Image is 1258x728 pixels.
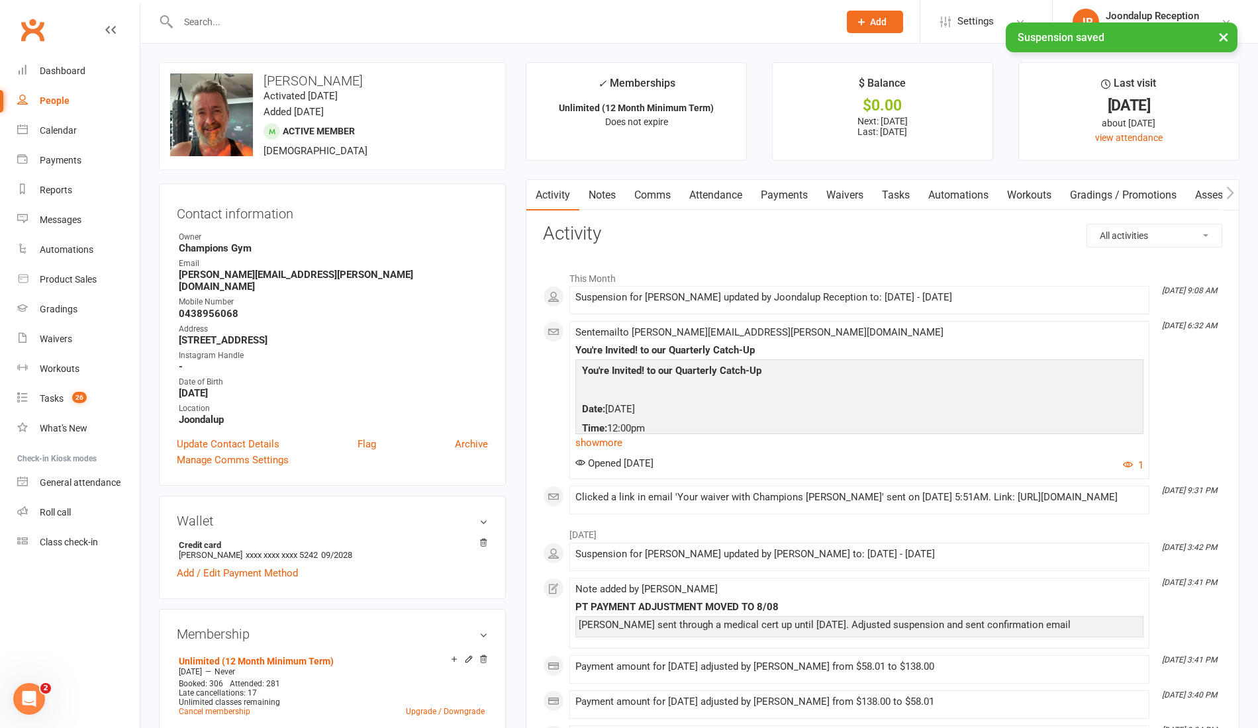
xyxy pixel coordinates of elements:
[17,56,140,86] a: Dashboard
[575,602,1143,613] div: PT PAYMENT ADJUSTMENT MOVED TO 8/08
[40,537,98,547] div: Class check-in
[1031,116,1227,130] div: about [DATE]
[17,354,140,384] a: Workouts
[177,514,488,528] h3: Wallet
[1162,655,1217,664] i: [DATE] 3:41 PM
[177,201,488,221] h3: Contact information
[543,224,1222,244] h3: Activity
[598,75,675,99] div: Memberships
[455,436,488,452] a: Archive
[17,175,140,205] a: Reports
[680,180,751,210] a: Attendance
[575,345,1143,356] div: You're Invited! to our Quarterly Catch-Up
[40,274,97,285] div: Product Sales
[72,392,87,403] span: 26
[40,125,77,136] div: Calendar
[170,73,495,88] h3: [PERSON_NAME]
[174,13,830,31] input: Search...
[575,457,653,469] span: Opened [DATE]
[17,384,140,414] a: Tasks 26
[13,683,45,715] iframe: Intercom live chat
[579,619,1140,631] div: [PERSON_NAME] sent through a medical cert up until [DATE]. Adjusted suspension and sent confirmat...
[179,308,488,320] strong: 0438956068
[179,242,488,254] strong: Champions Gym
[1073,9,1099,35] div: JR
[40,363,79,374] div: Workouts
[40,334,72,344] div: Waivers
[179,387,488,399] strong: [DATE]
[526,180,579,210] a: Activity
[582,422,607,434] span: Time:
[575,549,1143,560] div: Suspension for [PERSON_NAME] updated by [PERSON_NAME] to: [DATE] - [DATE]
[215,667,235,676] span: Never
[177,565,298,581] a: Add / Edit Payment Method
[179,257,488,270] div: Email
[17,205,140,235] a: Messages
[264,145,367,157] span: [DEMOGRAPHIC_DATA]
[40,423,87,433] div: What's New
[1162,486,1217,495] i: [DATE] 9:31 PM
[179,540,481,550] strong: Credit card
[1095,132,1163,143] a: view attendance
[575,661,1143,672] div: Payment amount for [DATE] adjusted by [PERSON_NAME] from $58.01 to $138.00
[582,365,761,377] span: You're Invited! to our Quarterly Catch-Up
[598,77,606,90] i: ✓
[40,507,71,518] div: Roll call
[817,180,873,210] a: Waivers
[625,180,680,210] a: Comms
[406,707,485,716] a: Upgrade / Downgrade
[870,17,887,27] span: Add
[17,116,140,146] a: Calendar
[179,269,488,293] strong: [PERSON_NAME][EMAIL_ADDRESS][PERSON_NAME][DOMAIN_NAME]
[847,11,903,33] button: Add
[543,521,1222,542] li: [DATE]
[17,86,140,116] a: People
[40,683,51,694] span: 2
[579,420,1140,439] p: 12:00pm
[40,477,121,488] div: General attendance
[1162,578,1217,587] i: [DATE] 3:41 PM
[1212,23,1235,51] button: ×
[579,401,1140,420] p: [DATE]
[177,452,289,468] a: Manage Comms Settings
[179,361,488,373] strong: -
[17,265,140,295] a: Product Sales
[40,95,70,106] div: People
[179,376,488,388] div: Date of Birth
[246,550,318,560] span: xxxx xxxx xxxx 5242
[17,498,140,527] a: Roll call
[859,75,906,99] div: $ Balance
[264,90,338,102] time: Activated [DATE]
[179,349,488,362] div: Instagram Handle
[873,180,919,210] a: Tasks
[785,116,981,137] p: Next: [DATE] Last: [DATE]
[170,73,253,156] img: image1649713228.png
[179,414,488,426] strong: Joondalup
[179,667,202,676] span: [DATE]
[175,666,488,677] div: —
[40,66,85,76] div: Dashboard
[179,707,250,716] a: Cancel membership
[358,436,376,452] a: Flag
[16,13,49,46] a: Clubworx
[40,304,77,314] div: Gradings
[177,436,279,452] a: Update Contact Details
[179,323,488,336] div: Address
[575,433,1143,452] a: show more
[1101,75,1156,99] div: Last visit
[283,126,355,136] span: Active member
[1162,321,1217,330] i: [DATE] 6:32 AM
[179,698,280,707] span: Unlimited classes remaining
[1162,286,1217,295] i: [DATE] 9:08 AM
[919,180,998,210] a: Automations
[40,155,81,165] div: Payments
[17,324,140,354] a: Waivers
[1061,180,1186,210] a: Gradings / Promotions
[40,393,64,404] div: Tasks
[998,180,1061,210] a: Workouts
[543,265,1222,286] li: This Month
[179,656,334,666] a: Unlimited (12 Month Minimum Term)
[575,292,1143,303] div: Suspension for [PERSON_NAME] updated by Joondalup Reception to: [DATE] - [DATE]
[1123,457,1143,473] button: 1
[579,180,625,210] a: Notes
